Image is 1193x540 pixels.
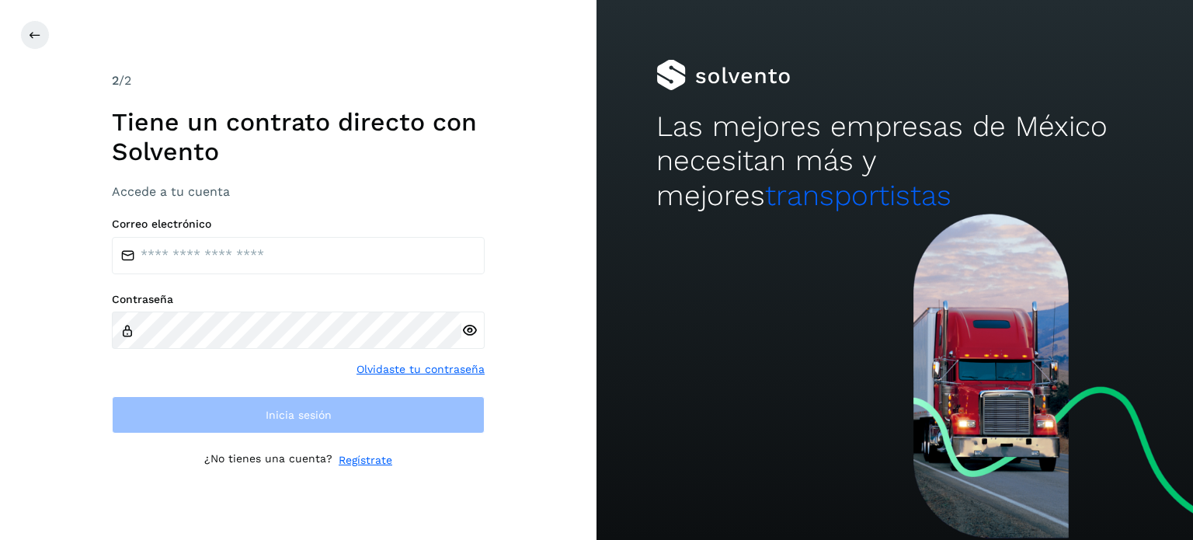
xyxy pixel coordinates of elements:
h3: Accede a tu cuenta [112,184,485,199]
a: Regístrate [339,452,392,469]
a: Olvidaste tu contraseña [357,361,485,378]
h2: Las mejores empresas de México necesitan más y mejores [656,110,1133,213]
p: ¿No tienes una cuenta? [204,452,332,469]
label: Contraseña [112,293,485,306]
span: transportistas [765,179,951,212]
label: Correo electrónico [112,218,485,231]
span: 2 [112,73,119,88]
span: Inicia sesión [266,409,332,420]
h1: Tiene un contrato directo con Solvento [112,107,485,167]
div: /2 [112,71,485,90]
button: Inicia sesión [112,396,485,434]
